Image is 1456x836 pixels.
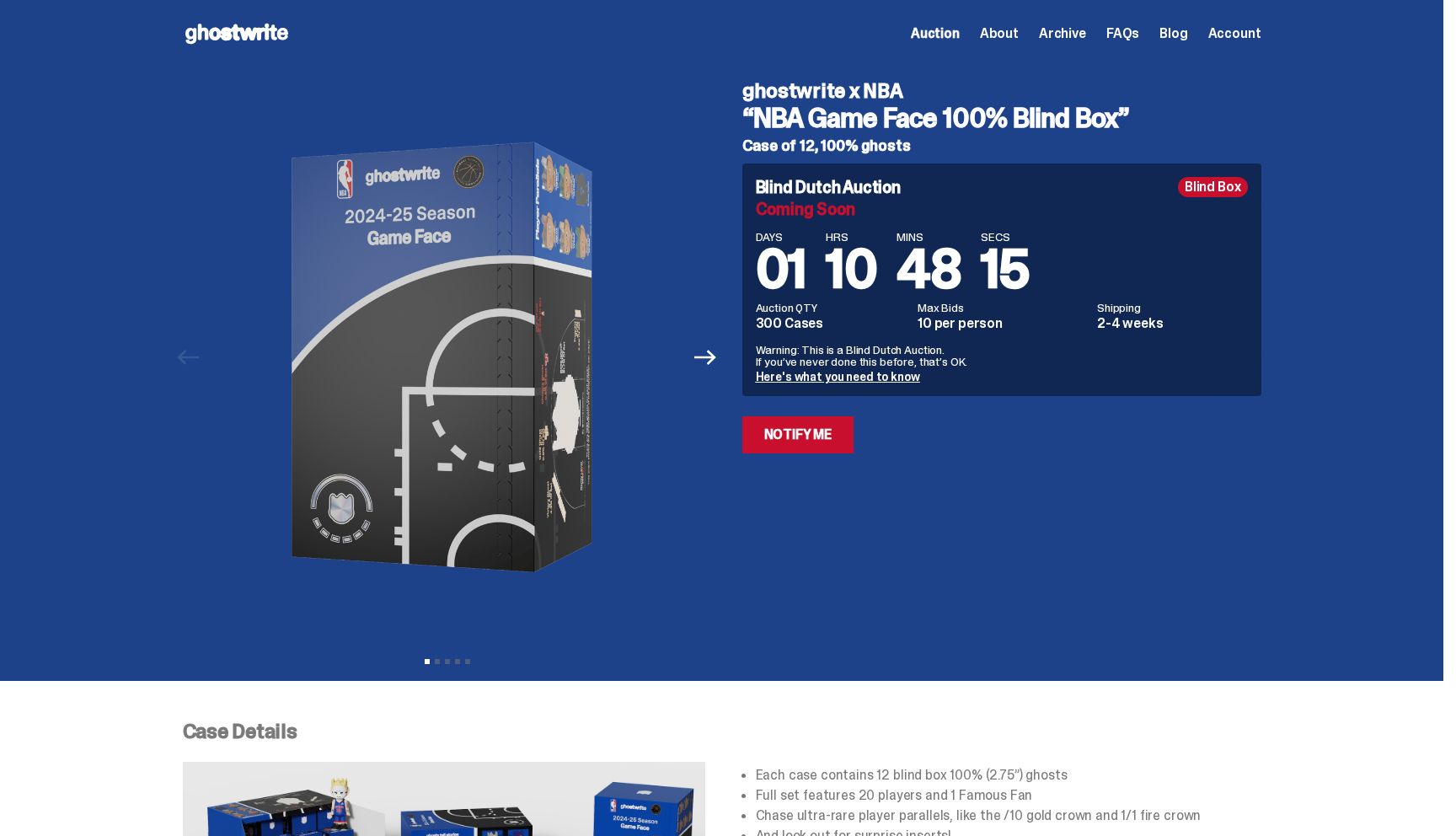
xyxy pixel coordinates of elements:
[1178,177,1248,197] div: Blind Box
[425,659,430,664] button: View slide 1
[981,234,1030,304] span: 15
[826,234,876,304] span: 10
[756,201,1248,217] div: Coming Soon
[465,659,470,664] button: View slide 5
[911,27,960,40] a: Auction
[980,27,1019,40] a: About
[1039,27,1086,40] a: Archive
[742,104,1261,131] h3: “NBA Game Face 100% Blind Box”
[826,231,876,243] span: HRS
[742,81,1261,101] h4: ghostwrite x NBA
[216,67,679,647] img: NBA-Hero-1.png
[1208,27,1261,40] a: Account
[756,809,1261,823] li: Chase ultra-rare player parallels, like the /10 gold crown and 1/1 fire crown
[756,789,1261,802] li: Full set features 20 players and 1 Famous Fan
[756,231,806,243] span: DAYS
[1159,27,1187,40] a: Blog
[1097,317,1248,330] dd: 2-4 weeks
[1097,302,1248,313] dt: Shipping
[435,659,440,664] button: View slide 2
[183,721,1261,742] p: Case Details
[897,234,961,304] span: 48
[445,659,450,664] button: View slide 3
[918,317,1087,330] dd: 10 per person
[981,231,1030,243] span: SECS
[756,369,920,384] a: Here's what you need to know
[455,659,460,664] button: View slide 4
[918,302,1087,313] dt: Max Bids
[1106,27,1139,40] a: FAQs
[756,302,908,313] dt: Auction QTY
[897,231,961,243] span: MINS
[756,317,908,330] dd: 300 Cases
[756,769,1261,782] li: Each case contains 12 blind box 100% (2.75”) ghosts
[756,179,901,196] h4: Blind Dutch Auction
[742,416,854,453] a: Notify Me
[756,344,1248,367] p: Warning: This is a Blind Dutch Auction. If you’ve never done this before, that’s OK.
[742,138,1261,153] h5: Case of 12, 100% ghosts
[688,339,725,376] button: Next
[756,234,806,304] span: 01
